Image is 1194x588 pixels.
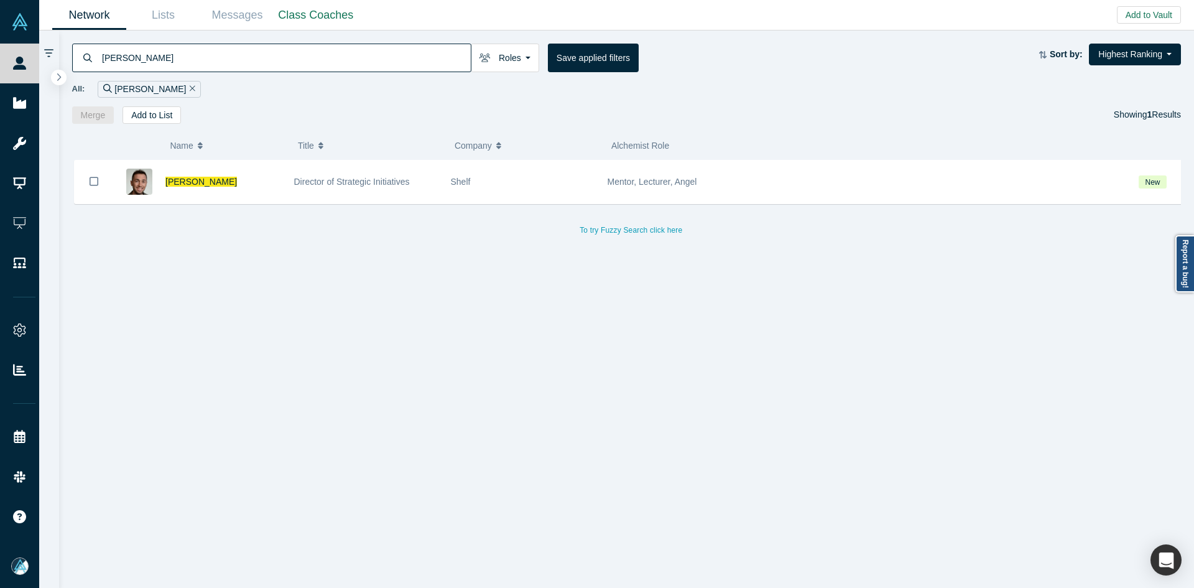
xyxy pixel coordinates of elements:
img: Alchemist Vault Logo [11,13,29,30]
button: Remove Filter [186,82,195,96]
button: Save applied filters [548,44,639,72]
strong: 1 [1147,110,1152,119]
span: Shelf [451,177,471,187]
input: Search by name, title, company, summary, expertise, investment criteria or topics of focus [101,43,471,72]
a: Network [52,1,126,30]
span: Name [170,133,193,159]
img: Roy Weinstock's Profile Image [126,169,152,195]
strong: Sort by: [1050,49,1083,59]
span: Title [298,133,314,159]
button: Add to List [123,106,181,124]
span: Mentor, Lecturer, Angel [608,177,697,187]
a: [PERSON_NAME] [165,177,237,187]
button: Bookmark [75,160,113,203]
img: Mia Scott's Account [11,558,29,575]
button: Merge [72,106,114,124]
a: Lists [126,1,200,30]
button: Title [298,133,442,159]
a: Messages [200,1,274,30]
span: New [1139,175,1167,189]
a: Report a bug! [1175,235,1194,292]
button: Company [455,133,598,159]
span: Results [1147,110,1181,119]
button: Name [170,133,285,159]
button: Highest Ranking [1089,44,1181,65]
button: Roles [471,44,539,72]
span: Company [455,133,492,159]
button: To try Fuzzy Search click here [571,222,691,238]
a: Class Coaches [274,1,358,30]
button: Add to Vault [1117,6,1181,24]
div: Showing [1114,106,1181,124]
span: Director of Strategic Initiatives [294,177,410,187]
span: Alchemist Role [611,141,669,151]
div: [PERSON_NAME] [98,81,201,98]
span: All: [72,83,85,95]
